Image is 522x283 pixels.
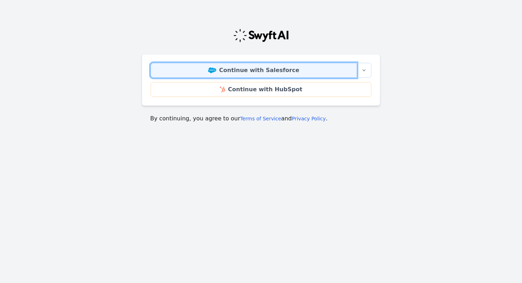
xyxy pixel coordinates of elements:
[208,67,216,73] img: Salesforce
[233,28,289,43] img: Swyft Logo
[150,114,372,123] p: By continuing, you agree to our and .
[151,82,371,97] a: Continue with HubSpot
[151,63,357,78] a: Continue with Salesforce
[220,87,225,92] img: HubSpot
[292,116,326,121] a: Privacy Policy
[240,116,281,121] a: Terms of Service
